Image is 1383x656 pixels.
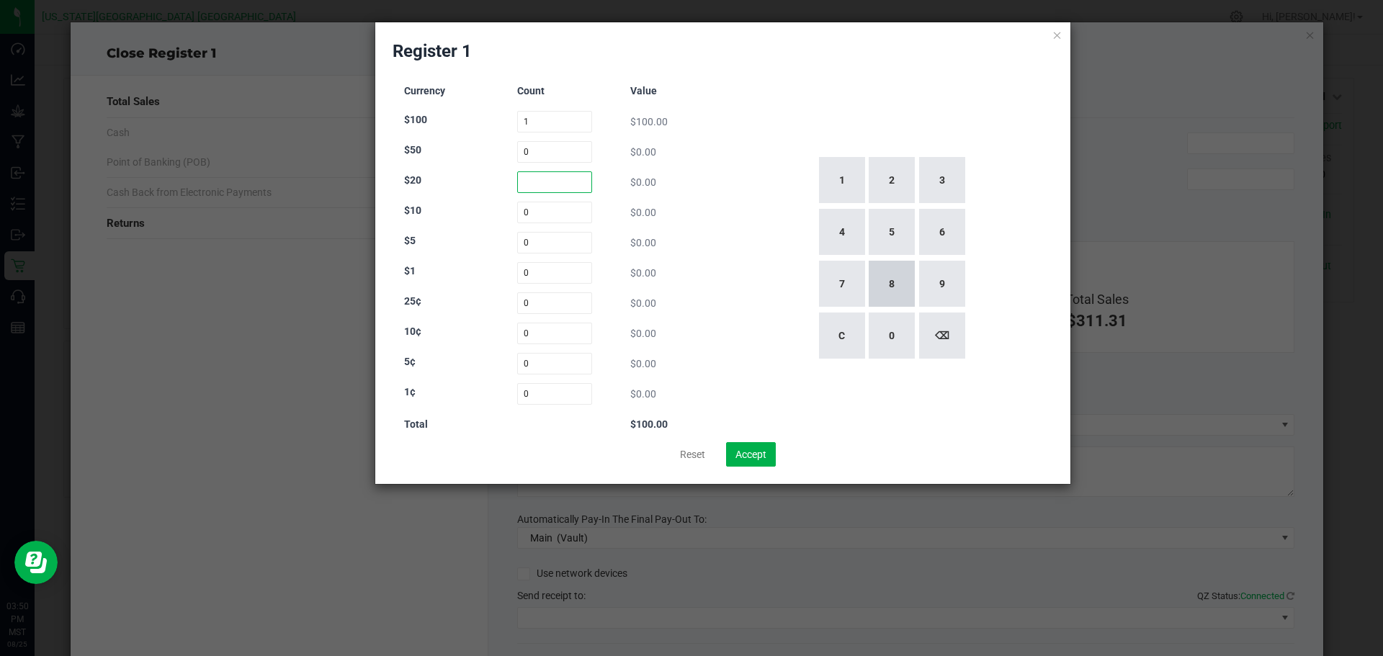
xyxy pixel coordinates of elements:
button: 8 [869,261,915,307]
button: 3 [919,157,965,203]
label: $20 [404,173,421,188]
label: 5¢ [404,354,416,369]
button: 4 [819,209,865,255]
span: $0.00 [630,328,656,339]
input: Count [517,323,593,344]
input: Count [517,111,593,132]
label: $5 [404,233,416,248]
input: Count [517,171,593,193]
span: $0.00 [630,146,656,158]
button: 0 [869,313,915,359]
h2: Register 1 [393,40,472,63]
span: $0.00 [630,358,656,369]
span: $0.00 [630,267,656,279]
label: $10 [404,203,421,218]
label: 25¢ [404,294,421,309]
iframe: Resource center [14,541,58,584]
input: Count [517,292,593,314]
button: C [819,313,865,359]
h3: Count [517,86,593,96]
span: $0.00 [630,388,656,400]
span: $100.00 [630,116,668,127]
label: 1¢ [404,385,416,400]
label: 10¢ [404,324,421,339]
button: 7 [819,261,865,307]
h3: Total [404,419,480,430]
input: Count [517,353,593,374]
label: $50 [404,143,421,158]
button: 5 [869,209,915,255]
input: Count [517,141,593,163]
span: $0.00 [630,207,656,218]
button: 1 [819,157,865,203]
button: Accept [726,442,776,467]
h3: Currency [404,86,480,96]
h3: Value [630,86,706,96]
button: 9 [919,261,965,307]
button: ⌫ [919,313,965,359]
input: Count [517,383,593,405]
span: $0.00 [630,176,656,188]
input: Count [517,202,593,223]
button: 6 [919,209,965,255]
span: $0.00 [630,297,656,309]
label: $100 [404,112,427,127]
label: $1 [404,264,416,279]
button: Reset [671,442,715,467]
h3: $100.00 [630,419,706,430]
button: 2 [869,157,915,203]
span: $0.00 [630,237,656,248]
input: Count [517,262,593,284]
input: Count [517,232,593,253]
